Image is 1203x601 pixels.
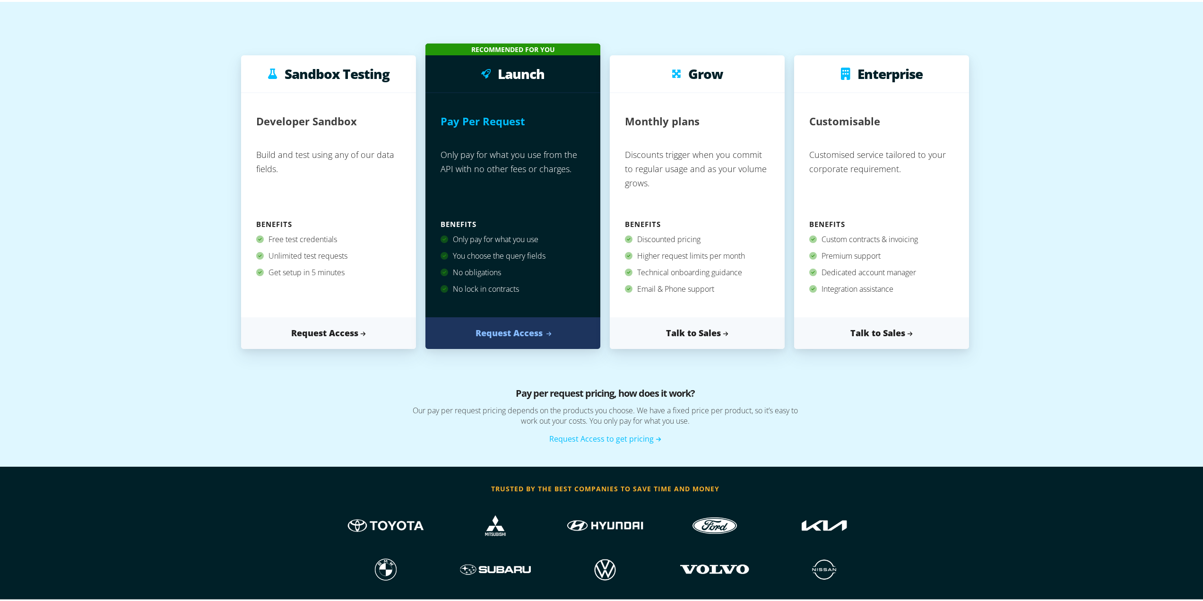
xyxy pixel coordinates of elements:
div: Integration assistance [809,279,954,296]
img: Kia logo [783,553,865,583]
div: Dedicated account manager [809,262,954,279]
div: Unlimited test requests [256,246,401,262]
div: Get setup in 5 minutes [256,262,401,279]
div: Custom contracts & invoicing [809,229,954,246]
h3: Launch [498,65,545,79]
h3: Sandbox Testing [285,65,389,79]
a: Request Access [425,315,600,347]
img: Ford logo [674,509,756,539]
div: Premium support [809,246,954,262]
h3: trusted by the best companies to save time and money [331,480,879,494]
p: Customised service tailored to your corporate requirement. [809,142,954,215]
div: Higher request limits per month [625,246,770,262]
div: Discounted pricing [625,229,770,246]
div: No lock in contracts [441,279,585,296]
div: Email & Phone support [625,279,770,296]
a: Request Access to get pricing [549,432,661,442]
div: Free test credentials [256,229,401,246]
p: Our pay per request pricing depends on the products you choose. We have a fixed price per product... [345,403,865,431]
h2: Customisable [809,106,880,132]
a: Talk to Sales [610,315,785,347]
a: Talk to Sales [794,315,969,347]
h2: Developer Sandbox [256,106,357,132]
img: Kia logo [454,553,537,583]
div: Recommended for you [425,42,600,53]
p: Only pay for what you use from the API with no other fees or charges. [441,142,585,215]
h2: Monthly plans [625,106,700,132]
h3: Enterprise [857,65,923,79]
img: Kia logo [564,553,646,583]
p: Build and test using any of our data fields. [256,142,401,215]
img: Kia logo [783,509,865,539]
p: Discounts trigger when you commit to regular usage and as your volume grows. [625,142,770,215]
h3: Pay per request pricing, how does it work? [345,384,865,403]
a: Request Access [241,315,416,347]
img: Hyundai logo [564,509,646,539]
div: You choose the query fields [441,246,585,262]
div: Only pay for what you use [441,229,585,246]
img: Toyota logo [345,509,427,539]
img: Mistubishi logo [454,509,537,539]
h3: Grow [688,65,723,79]
div: No obligations [441,262,585,279]
img: Kia logo [345,553,427,583]
h2: Pay Per Request [441,106,525,132]
div: Technical onboarding guidance [625,262,770,279]
img: Kia logo [674,553,756,583]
